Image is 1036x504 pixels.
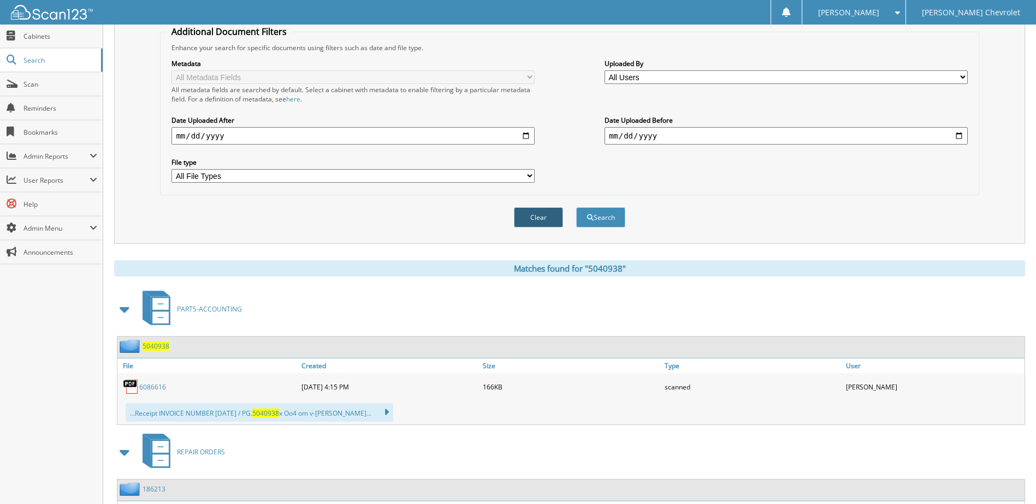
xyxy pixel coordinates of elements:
[23,128,97,137] span: Bookmarks
[117,358,299,373] a: File
[514,207,563,227] button: Clear
[843,376,1025,398] div: [PERSON_NAME]
[480,376,661,398] div: 166KB
[143,341,169,351] a: 5040938
[23,200,97,209] span: Help
[120,482,143,496] img: folder2.png
[605,59,968,68] label: Uploaded By
[843,358,1025,373] a: User
[922,9,1020,16] span: [PERSON_NAME] Chevrolet
[11,5,93,20] img: scan123-logo-white.svg
[123,379,139,395] img: PDF.png
[171,127,535,145] input: start
[139,382,166,392] a: 6086616
[23,152,90,161] span: Admin Reports
[177,304,242,314] span: PARTS-ACCOUNTING
[818,9,879,16] span: [PERSON_NAME]
[126,403,393,422] div: ...Receipt INVOICE NUMBER [DATE] / PG. x Oo4 om v-[PERSON_NAME]...
[23,224,90,233] span: Admin Menu
[981,452,1036,504] iframe: Chat Widget
[166,43,973,52] div: Enhance your search for specific documents using filters such as date and file type.
[605,116,968,125] label: Date Uploaded Before
[23,176,90,185] span: User Reports
[23,32,97,41] span: Cabinets
[171,59,535,68] label: Metadata
[136,287,242,331] a: PARTS-ACCOUNTING
[136,430,225,473] a: REPAIR ORDERS
[23,104,97,113] span: Reminders
[286,94,300,104] a: here
[480,358,661,373] a: Size
[605,127,968,145] input: end
[171,85,535,104] div: All metadata fields are searched by default. Select a cabinet with metadata to enable filtering b...
[662,376,843,398] div: scanned
[299,358,480,373] a: Created
[177,447,225,457] span: REPAIR ORDERS
[23,80,97,89] span: Scan
[120,339,143,353] img: folder2.png
[23,248,97,257] span: Announcements
[166,26,292,38] legend: Additional Document Filters
[299,376,480,398] div: [DATE] 4:15 PM
[171,158,535,167] label: File type
[114,260,1025,277] div: Matches found for "5040938"
[662,358,843,373] a: Type
[252,409,279,418] span: 5040938
[23,56,96,65] span: Search
[576,207,625,227] button: Search
[171,116,535,125] label: Date Uploaded After
[143,484,165,494] a: 186213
